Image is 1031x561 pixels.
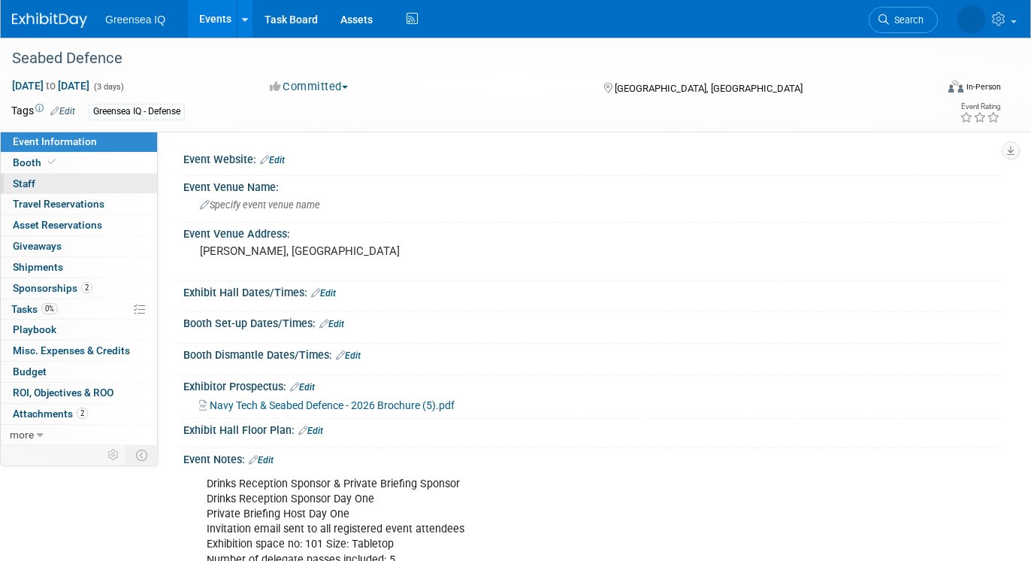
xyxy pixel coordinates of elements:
[77,408,88,419] span: 2
[10,429,34,441] span: more
[1,341,157,361] a: Misc. Expenses & Credits
[319,319,344,329] a: Edit
[960,103,1000,111] div: Event Rating
[1,404,157,424] a: Attachments2
[869,7,938,33] a: Search
[1,194,157,214] a: Travel Reservations
[50,106,75,117] a: Edit
[855,78,1002,101] div: Event Format
[1,153,157,173] a: Booth
[183,223,1001,241] div: Event Venue Address:
[13,240,62,252] span: Giveaways
[199,399,455,411] a: Navy Tech & Seabed Defence - 2026 Brochure (5).pdf
[183,344,1001,363] div: Booth Dismantle Dates/Times:
[290,382,315,393] a: Edit
[1,320,157,340] a: Playbook
[13,408,88,420] span: Attachments
[105,14,165,26] span: Greensea IQ
[101,445,127,465] td: Personalize Event Tab Strip
[13,135,97,147] span: Event Information
[13,282,92,294] span: Sponsorships
[1,278,157,299] a: Sponsorships2
[183,419,1001,438] div: Exhibit Hall Floor Plan:
[183,312,1001,332] div: Booth Set-up Dates/Times:
[13,177,35,190] span: Staff
[966,81,1001,92] div: In-Person
[89,104,185,120] div: Greensea IQ - Defense
[1,215,157,235] a: Asset Reservations
[183,448,1001,468] div: Event Notes:
[183,176,1001,195] div: Event Venue Name:
[1,362,157,382] a: Budget
[1,257,157,277] a: Shipments
[1,236,157,256] a: Giveaways
[11,103,75,120] td: Tags
[13,219,102,231] span: Asset Reservations
[7,45,917,72] div: Seabed Defence
[11,303,58,315] span: Tasks
[1,383,157,403] a: ROI, Objectives & ROO
[13,323,56,335] span: Playbook
[13,365,47,378] span: Budget
[210,399,455,411] span: Navy Tech & Seabed Defence - 2026 Brochure (5).pdf
[889,14,924,26] span: Search
[249,455,274,465] a: Edit
[13,387,113,399] span: ROI, Objectives & ROO
[298,426,323,436] a: Edit
[13,156,59,168] span: Booth
[127,445,158,465] td: Toggle Event Tabs
[260,155,285,165] a: Edit
[336,350,361,361] a: Edit
[615,83,803,94] span: [GEOGRAPHIC_DATA], [GEOGRAPHIC_DATA]
[265,79,354,95] button: Committed
[13,344,130,356] span: Misc. Expenses & Credits
[11,79,90,92] span: [DATE] [DATE]
[948,80,963,92] img: Format-Inperson.png
[92,82,124,92] span: (3 days)
[957,5,986,34] img: Lindsey Keller
[1,132,157,152] a: Event Information
[12,13,87,28] img: ExhibitDay
[13,261,63,273] span: Shipments
[1,425,157,445] a: more
[81,282,92,293] span: 2
[183,148,1001,168] div: Event Website:
[1,299,157,320] a: Tasks0%
[41,303,58,314] span: 0%
[48,158,56,166] i: Booth reservation complete
[13,198,104,210] span: Travel Reservations
[200,244,507,258] pre: [PERSON_NAME], [GEOGRAPHIC_DATA]
[1,174,157,194] a: Staff
[311,288,336,299] a: Edit
[44,80,58,92] span: to
[183,375,1001,395] div: Exhibitor Prospectus:
[200,199,320,211] span: Specify event venue name
[183,281,1001,301] div: Exhibit Hall Dates/Times:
